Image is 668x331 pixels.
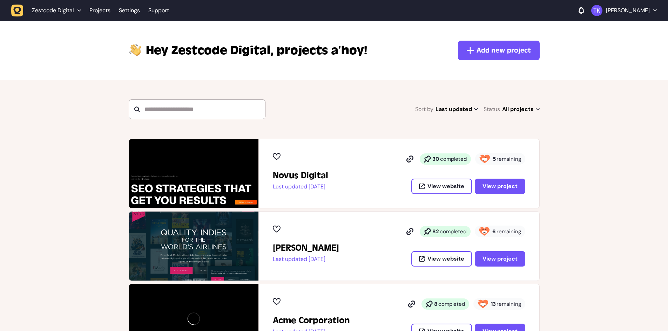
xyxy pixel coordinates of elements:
[497,156,521,163] span: remaining
[415,104,433,114] span: Sort by
[432,228,439,235] strong: 82
[129,139,258,208] img: Novus Digital
[129,212,258,281] img: Penny Black
[411,179,472,194] button: View website
[493,156,496,163] strong: 5
[129,42,142,56] img: hi-hand
[427,256,464,262] span: View website
[273,256,339,263] p: Last updated [DATE]
[434,301,438,308] strong: 8
[146,42,367,59] p: projects a’hoy!
[606,7,650,14] p: [PERSON_NAME]
[475,251,525,267] button: View project
[89,4,110,17] a: Projects
[438,301,465,308] span: completed
[491,301,496,308] strong: 13
[497,228,521,235] span: remaining
[458,41,540,60] button: Add new project
[483,256,518,262] span: View project
[146,42,274,59] span: Zestcode Digital
[436,104,478,114] span: Last updated
[273,242,339,254] h2: Penny Black
[591,5,602,16] img: Thomas Karagkounis
[11,4,85,17] button: Zestcode Digital
[483,184,518,189] span: View project
[591,5,657,16] button: [PERSON_NAME]
[497,301,521,308] span: remaining
[492,228,496,235] strong: 6
[148,7,169,14] a: Support
[432,156,439,163] strong: 30
[484,104,500,114] span: Status
[440,156,467,163] span: completed
[411,251,472,267] button: View website
[119,4,140,17] a: Settings
[273,183,328,190] p: Last updated [DATE]
[32,7,74,14] span: Zestcode Digital
[273,170,328,181] h2: Novus Digital
[477,46,531,55] span: Add new project
[440,228,466,235] span: completed
[427,184,464,189] span: View website
[475,179,525,194] button: View project
[273,315,350,326] h2: Acme Corporation
[502,104,540,114] span: All projects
